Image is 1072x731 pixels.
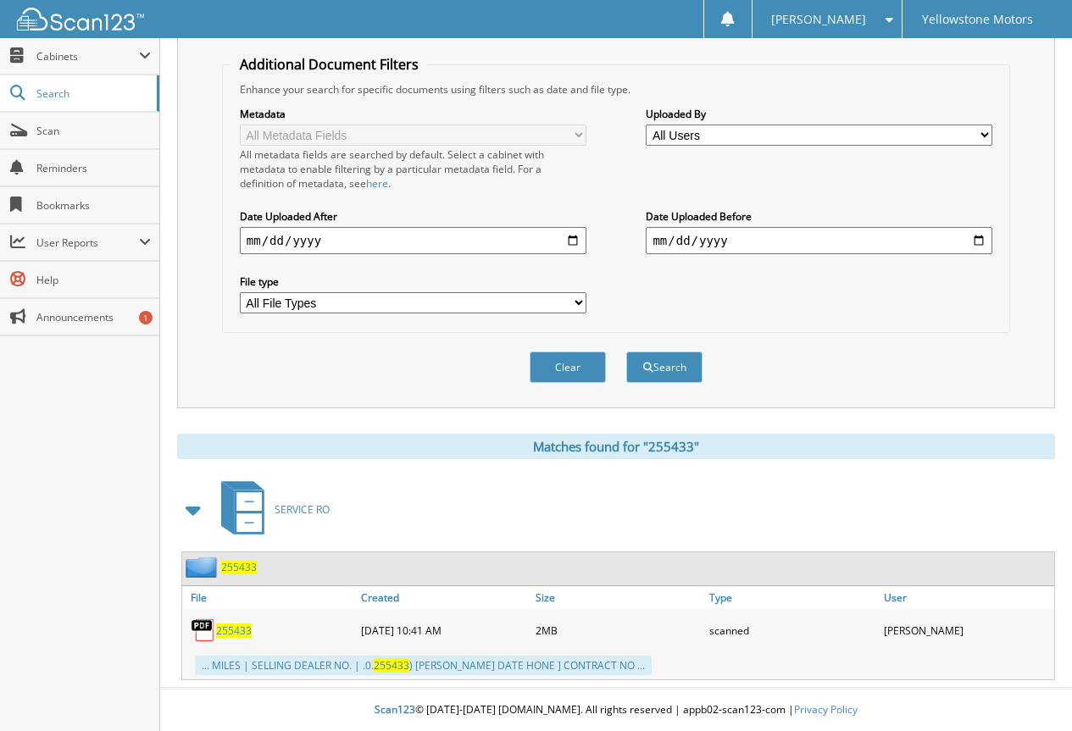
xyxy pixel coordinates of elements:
[646,107,992,121] label: Uploaded By
[36,310,151,324] span: Announcements
[880,613,1054,647] div: [PERSON_NAME]
[366,176,388,191] a: here
[531,613,706,647] div: 2MB
[646,209,992,224] label: Date Uploaded Before
[240,274,586,289] label: File type
[531,586,706,609] a: Size
[374,658,409,673] span: 255433
[139,311,153,324] div: 1
[216,623,252,638] a: 255433
[211,476,330,543] a: SERVICE RO
[231,55,427,74] legend: Additional Document Filters
[36,86,148,101] span: Search
[186,557,221,578] img: folder2.png
[36,273,151,287] span: Help
[160,689,1072,731] div: © [DATE]-[DATE] [DOMAIN_NAME]. All rights reserved | appb02-scan123-com |
[880,586,1054,609] a: User
[195,656,652,675] div: ... MILES | SELLING DEALER NO. | .0. ) [PERSON_NAME] DATE HONE ] CONTRACT NO ...
[705,586,880,609] a: Type
[191,617,216,643] img: PDF.png
[240,147,586,191] div: All metadata fields are searched by default. Select a cabinet with metadata to enable filtering b...
[231,82,1001,97] div: Enhance your search for specific documents using filters such as date and file type.
[240,107,586,121] label: Metadata
[705,613,880,647] div: scanned
[36,124,151,138] span: Scan
[36,198,151,213] span: Bookmarks
[36,49,139,64] span: Cabinets
[357,613,531,647] div: [DATE] 10:41 AM
[17,8,144,30] img: scan123-logo-white.svg
[36,161,151,175] span: Reminders
[182,586,357,609] a: File
[177,434,1055,459] div: Matches found for "255433"
[36,235,139,250] span: User Reports
[626,352,703,383] button: Search
[357,586,531,609] a: Created
[771,14,866,25] span: [PERSON_NAME]
[530,352,606,383] button: Clear
[922,14,1033,25] span: Yellowstone Motors
[646,227,992,254] input: end
[375,702,415,717] span: Scan123
[221,560,257,574] a: 255433
[240,209,586,224] label: Date Uploaded After
[794,702,858,717] a: Privacy Policy
[240,227,586,254] input: start
[275,502,330,517] span: SERVICE RO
